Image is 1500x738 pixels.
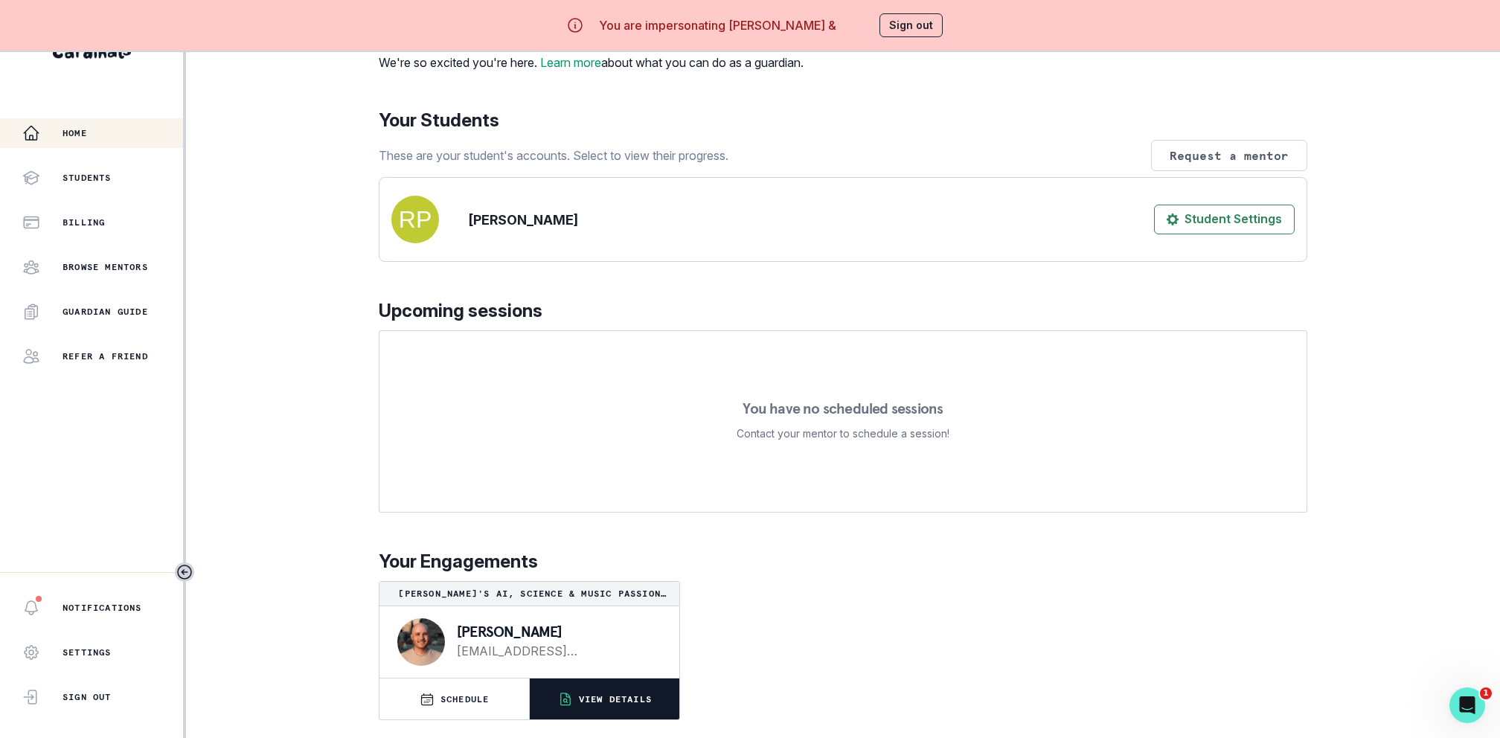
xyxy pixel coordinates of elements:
p: You have no scheduled sessions [743,401,943,416]
p: Browse Mentors [62,261,148,273]
a: [EMAIL_ADDRESS][DOMAIN_NAME] [457,642,656,660]
img: svg [391,196,439,243]
p: [PERSON_NAME] [469,210,578,230]
p: These are your student's accounts. Select to view their progress. [379,147,728,164]
button: Sign out [879,13,943,37]
p: VIEW DETAILS [579,693,652,705]
p: We're so excited you're here. about what you can do as a guardian. [379,54,804,71]
p: Billing [62,216,105,228]
p: Notifications [62,602,142,614]
p: Your Engagements [379,548,1307,575]
button: Request a mentor [1151,140,1307,171]
p: Guardian Guide [62,306,148,318]
button: Student Settings [1154,205,1295,234]
button: SCHEDULE [379,678,529,719]
p: Your Students [379,107,1307,134]
iframe: Intercom live chat [1449,687,1485,723]
a: Learn more [540,55,601,70]
p: Sign Out [62,691,112,703]
p: Refer a friend [62,350,148,362]
p: Students [62,172,112,184]
p: Home [62,127,87,139]
p: Contact your mentor to schedule a session! [737,425,949,443]
p: SCHEDULE [440,693,490,705]
span: 1 [1480,687,1492,699]
p: Upcoming sessions [379,298,1307,324]
p: [PERSON_NAME]'s AI, Science & Music Passion Project [385,588,673,600]
p: [PERSON_NAME] [457,624,656,639]
p: You are impersonating [PERSON_NAME] & [599,16,836,34]
p: Settings [62,646,112,658]
button: VIEW DETAILS [530,678,679,719]
button: Toggle sidebar [175,562,194,582]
